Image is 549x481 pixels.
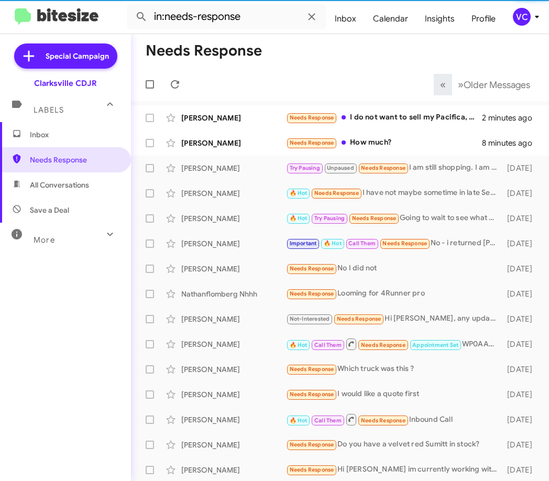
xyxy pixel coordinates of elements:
div: [PERSON_NAME] [181,138,286,148]
div: [PERSON_NAME] [181,264,286,274]
a: Calendar [365,4,416,34]
div: How much? [286,137,482,149]
span: Needs Response [361,342,405,348]
div: Going to wait to see what Sept deals are [286,212,503,224]
a: Profile [463,4,504,34]
span: Call Them [348,240,376,247]
div: [PERSON_NAME] [181,364,286,375]
span: Save a Deal [30,205,69,215]
div: [PERSON_NAME] [181,440,286,450]
div: Which truck was this ? [286,363,503,375]
div: [PERSON_NAME] [181,414,286,425]
div: I am still shopping. I am short and I am trying to combine my height and vehicle desire. I have a... [286,162,503,174]
nav: Page navigation example [434,74,536,95]
a: Insights [416,4,463,34]
div: [PERSON_NAME] [181,238,286,249]
span: 🔥 Hot [290,342,308,348]
button: Next [452,74,536,95]
span: Needs Response [290,366,334,373]
span: Needs Response [361,165,405,171]
div: [DATE] [503,339,541,349]
span: Needs Response [290,290,334,297]
div: I would like a quote first [286,388,503,400]
div: [PERSON_NAME] [181,465,286,475]
span: Needs Response [290,139,334,146]
span: » [458,78,464,91]
span: 🔥 Hot [324,240,342,247]
span: Needs Response [361,417,405,424]
span: 🔥 Hot [290,215,308,222]
div: [PERSON_NAME] [181,163,286,173]
div: [DATE] [503,188,541,199]
h1: Needs Response [146,42,262,59]
div: [DATE] [503,414,541,425]
div: I have not maybe sometime in late September [286,187,503,199]
span: All Conversations [30,180,89,190]
div: [PERSON_NAME] [181,389,286,400]
span: Call Them [314,342,342,348]
span: Needs Response [382,240,427,247]
span: Unpaused [327,165,354,171]
div: [DATE] [503,440,541,450]
div: 2 minutes ago [482,113,541,123]
span: 🔥 Hot [290,190,308,196]
div: [DATE] [503,289,541,299]
div: [PERSON_NAME] [181,213,286,224]
span: Older Messages [464,79,530,91]
div: [DATE] [503,264,541,274]
div: [DATE] [503,213,541,224]
span: Not-Interested [290,315,330,322]
span: Needs Response [352,215,397,222]
div: Inbound Call [286,413,503,426]
div: Do you have a velvet red Sumitt in stock? [286,439,503,451]
div: [DATE] [503,163,541,173]
div: Looming for 4Runner pro [286,288,503,300]
span: Special Campaign [46,51,109,61]
div: [PERSON_NAME] [181,113,286,123]
div: [DATE] [503,465,541,475]
span: Labels [34,105,64,115]
div: Hi [PERSON_NAME], any update on when the check will be ready? [286,313,503,325]
div: Nathanflomberg Nhhh [181,289,286,299]
span: Needs Response [290,466,334,473]
div: No I did not [286,263,503,275]
div: Hi [PERSON_NAME] im currently working with [PERSON_NAME] at Ourisman to sell these cars we are ju... [286,464,503,476]
div: [DATE] [503,314,541,324]
a: Special Campaign [14,43,117,69]
span: Appointment Set [412,342,458,348]
button: Previous [434,74,452,95]
div: Clarksville CDJR [34,78,97,89]
span: Needs Response [290,391,334,398]
div: I do not want to sell my Pacifica, however I do have a mini I would be interested in seeing how m... [286,112,482,124]
span: « [440,78,446,91]
button: VC [504,8,537,26]
span: Important [290,240,317,247]
span: More [34,235,55,245]
span: Needs Response [30,155,119,165]
span: Needs Response [290,265,334,272]
div: 8 minutes ago [482,138,541,148]
span: 🔥 Hot [290,417,308,424]
div: [DATE] [503,364,541,375]
div: [DATE] [503,238,541,249]
span: Needs Response [290,441,334,448]
div: No - i returned [PERSON_NAME]'s call and asked for the current best offer price - got no response [286,237,503,249]
span: Try Pausing [290,165,320,171]
input: Search [127,4,326,29]
span: Needs Response [337,315,381,322]
span: Needs Response [290,114,334,121]
span: Needs Response [314,190,359,196]
div: [PERSON_NAME] [181,339,286,349]
span: Call Them [314,417,342,424]
a: Inbox [326,4,365,34]
div: [PERSON_NAME] [181,314,286,324]
div: WP0AA2A78EL0150503 [286,337,503,351]
div: [PERSON_NAME] [181,188,286,199]
div: [DATE] [503,389,541,400]
span: Try Pausing [314,215,345,222]
div: VC [513,8,531,26]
